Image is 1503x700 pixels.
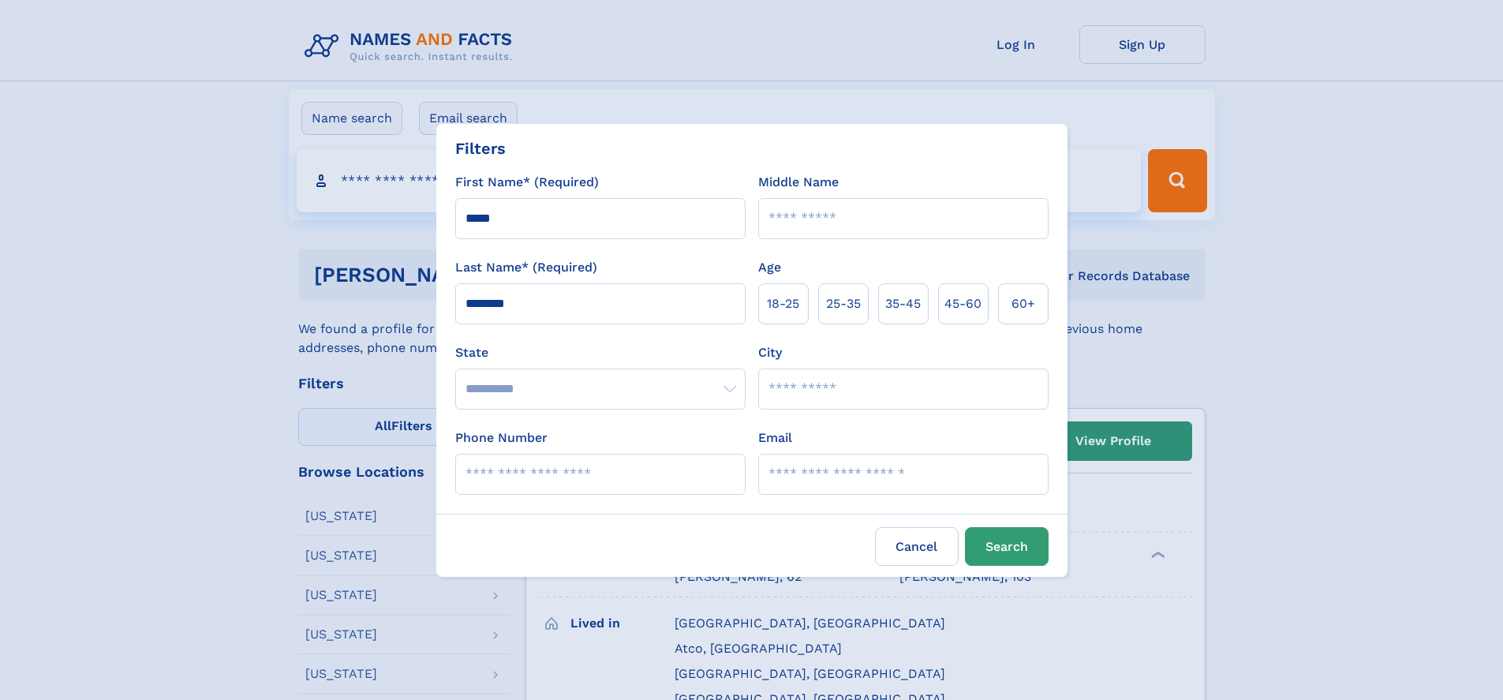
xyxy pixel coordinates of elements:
[455,137,506,160] div: Filters
[758,343,782,362] label: City
[944,294,981,313] span: 45‑60
[965,527,1049,566] button: Search
[758,173,839,192] label: Middle Name
[875,527,959,566] label: Cancel
[758,258,781,277] label: Age
[1011,294,1035,313] span: 60+
[455,429,548,447] label: Phone Number
[455,258,597,277] label: Last Name* (Required)
[758,429,792,447] label: Email
[455,343,746,362] label: State
[885,294,921,313] span: 35‑45
[455,173,599,192] label: First Name* (Required)
[767,294,799,313] span: 18‑25
[826,294,861,313] span: 25‑35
